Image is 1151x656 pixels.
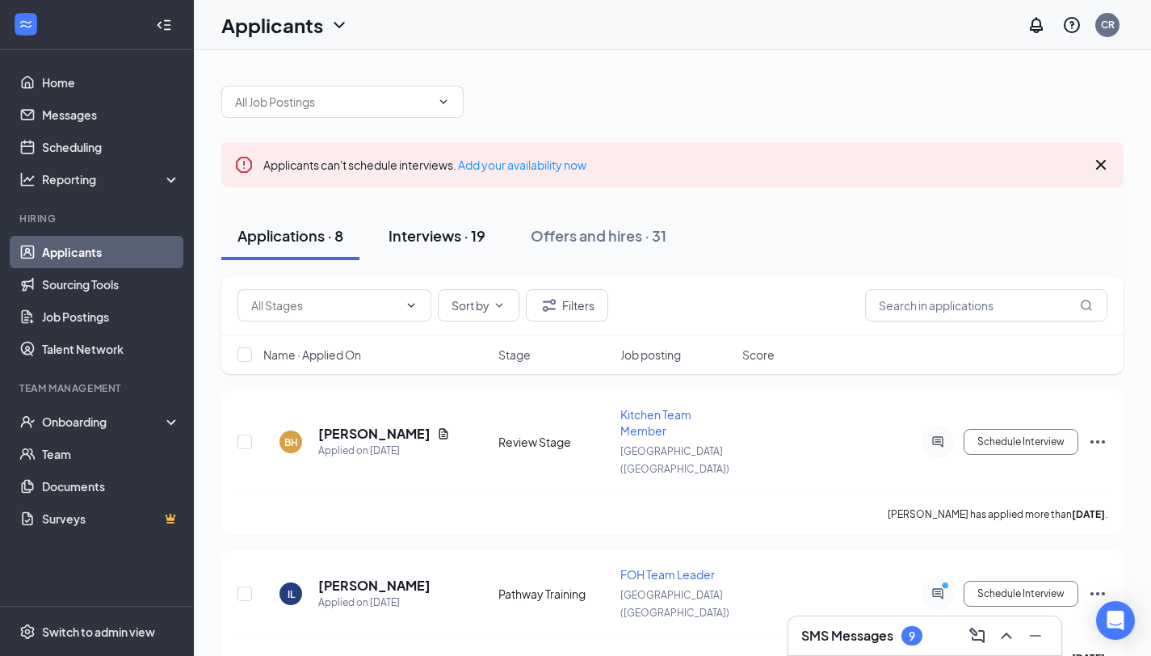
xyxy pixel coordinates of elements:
[865,289,1107,322] input: Search in applications
[330,15,349,35] svg: ChevronDown
[909,629,915,643] div: 9
[888,507,1107,521] p: [PERSON_NAME] has applied more than .
[221,11,323,39] h1: Applicants
[19,414,36,430] svg: UserCheck
[156,17,172,33] svg: Collapse
[42,66,180,99] a: Home
[19,381,177,395] div: Team Management
[493,299,506,312] svg: ChevronDown
[1088,584,1107,603] svg: Ellipses
[19,624,36,640] svg: Settings
[318,443,450,459] div: Applied on [DATE]
[620,589,729,619] span: [GEOGRAPHIC_DATA] ([GEOGRAPHIC_DATA])
[620,445,729,475] span: [GEOGRAPHIC_DATA] ([GEOGRAPHIC_DATA])
[1080,299,1093,312] svg: MagnifyingGlass
[42,301,180,333] a: Job Postings
[928,587,947,600] svg: ActiveChat
[997,626,1016,645] svg: ChevronUp
[928,435,947,448] svg: ActiveChat
[42,333,180,365] a: Talent Network
[1062,15,1082,35] svg: QuestionInfo
[526,289,608,322] button: Filter Filters
[318,425,431,443] h5: [PERSON_NAME]
[19,171,36,187] svg: Analysis
[1088,432,1107,452] svg: Ellipses
[42,624,155,640] div: Switch to admin view
[42,268,180,301] a: Sourcing Tools
[42,503,180,535] a: SurveysCrown
[993,623,1019,649] button: ChevronUp
[1096,601,1135,640] div: Open Intercom Messenger
[318,577,431,595] h5: [PERSON_NAME]
[284,435,298,449] div: BH
[964,429,1078,455] button: Schedule Interview
[437,427,450,440] svg: Document
[531,225,666,246] div: Offers and hires · 31
[251,296,398,314] input: All Stages
[42,99,180,131] a: Messages
[235,93,431,111] input: All Job Postings
[288,587,295,601] div: IL
[263,158,586,172] span: Applicants can't schedule interviews.
[498,434,611,450] div: Review Stage
[234,155,254,175] svg: Error
[1026,626,1045,645] svg: Minimize
[42,236,180,268] a: Applicants
[742,347,775,363] span: Score
[437,95,450,108] svg: ChevronDown
[42,414,166,430] div: Onboarding
[389,225,485,246] div: Interviews · 19
[263,347,361,363] span: Name · Applied On
[42,131,180,163] a: Scheduling
[620,347,681,363] span: Job posting
[42,470,180,503] a: Documents
[458,158,586,172] a: Add your availability now
[452,300,489,311] span: Sort by
[540,296,559,315] svg: Filter
[18,16,34,32] svg: WorkstreamLogo
[1091,155,1111,175] svg: Cross
[1101,18,1115,32] div: CR
[438,289,519,322] button: Sort byChevronDown
[620,407,691,438] span: Kitchen Team Member
[1023,623,1048,649] button: Minimize
[964,581,1078,607] button: Schedule Interview
[237,225,343,246] div: Applications · 8
[801,627,893,645] h3: SMS Messages
[42,171,181,187] div: Reporting
[405,299,418,312] svg: ChevronDown
[42,438,180,470] a: Team
[938,581,957,594] svg: PrimaryDot
[620,567,715,582] span: FOH Team Leader
[318,595,431,611] div: Applied on [DATE]
[968,626,987,645] svg: ComposeMessage
[19,212,177,225] div: Hiring
[1027,15,1046,35] svg: Notifications
[1072,508,1105,520] b: [DATE]
[498,586,611,602] div: Pathway Training
[498,347,531,363] span: Stage
[964,623,990,649] button: ComposeMessage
